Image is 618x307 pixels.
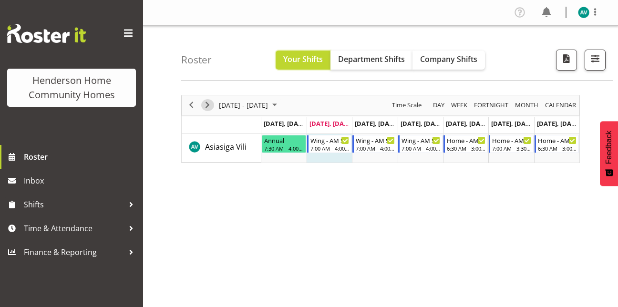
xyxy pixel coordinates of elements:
div: Home - AM Support 1 [492,135,531,145]
span: [DATE], [DATE] [537,119,580,128]
button: Time Scale [391,99,423,111]
div: next period [199,95,216,115]
button: Timeline Week [450,99,469,111]
span: Time Scale [391,99,422,111]
div: Annual [264,135,304,145]
button: Company Shifts [412,51,485,70]
img: Rosterit website logo [7,24,86,43]
button: Fortnight [473,99,510,111]
div: 7:00 AM - 4:00 PM [356,144,394,152]
button: Feedback - Show survey [600,121,618,186]
span: Roster [24,150,138,164]
button: Download a PDF of the roster according to the set date range. [556,50,577,71]
img: asiasiga-vili8528.jpg [578,7,589,18]
span: Your Shifts [283,54,323,64]
button: Next [201,99,214,111]
div: Henderson Home Community Homes [17,73,126,102]
span: [DATE], [DATE] [355,119,398,128]
span: Inbox [24,174,138,188]
span: Day [432,99,445,111]
div: Wing - AM Support 2 [310,135,349,145]
div: Home - AM Support 2 [538,135,577,145]
div: Asiasiga Vili"s event - Wing - AM Support 2 Begin From Thursday, August 21, 2025 at 7:00:00 AM GM... [398,135,443,153]
span: Month [514,99,539,111]
table: Timeline Week of August 19, 2025 [261,134,579,163]
div: Asiasiga Vili"s event - Wing - AM Support 2 Begin From Tuesday, August 19, 2025 at 7:00:00 AM GMT... [307,135,351,153]
div: 7:00 AM - 4:00 PM [310,144,349,152]
button: Your Shifts [276,51,330,70]
button: Timeline Month [514,99,540,111]
button: Previous [185,99,198,111]
div: Asiasiga Vili"s event - Home - AM Support 2 Begin From Friday, August 22, 2025 at 6:30:00 AM GMT+... [443,135,488,153]
button: Department Shifts [330,51,412,70]
span: [DATE], [DATE] [264,119,307,128]
div: 7:00 AM - 3:30 PM [492,144,531,152]
div: Asiasiga Vili"s event - Wing - AM Support 2 Begin From Wednesday, August 20, 2025 at 7:00:00 AM G... [352,135,397,153]
button: Filter Shifts [585,50,606,71]
div: August 18 - 24, 2025 [216,95,283,115]
button: Month [544,99,578,111]
div: Timeline Week of August 19, 2025 [181,95,580,163]
span: Time & Attendance [24,221,124,235]
span: [DATE], [DATE] [309,119,353,128]
span: [DATE] - [DATE] [218,99,269,111]
div: Home - AM Support 2 [447,135,485,145]
span: Asiasiga Vili [205,142,247,152]
a: Asiasiga Vili [205,141,247,153]
span: calendar [544,99,577,111]
span: Week [450,99,468,111]
div: Wing - AM Support 2 [402,135,440,145]
span: [DATE], [DATE] [491,119,535,128]
div: Asiasiga Vili"s event - Home - AM Support 2 Begin From Sunday, August 24, 2025 at 6:30:00 AM GMT+... [535,135,579,153]
span: Shifts [24,197,124,212]
span: [DATE], [DATE] [446,119,489,128]
span: Department Shifts [338,54,405,64]
span: [DATE], [DATE] [401,119,444,128]
div: Wing - AM Support 2 [356,135,394,145]
div: Asiasiga Vili"s event - Home - AM Support 1 Begin From Saturday, August 23, 2025 at 7:00:00 AM GM... [489,135,533,153]
button: Timeline Day [432,99,446,111]
span: Finance & Reporting [24,245,124,259]
div: Asiasiga Vili"s event - Annual Begin From Monday, August 18, 2025 at 7:30:00 AM GMT+12:00 Ends At... [262,135,306,153]
div: 6:30 AM - 3:00 PM [447,144,485,152]
span: Feedback [605,131,613,164]
div: 7:30 AM - 4:00 PM [264,144,304,152]
div: previous period [183,95,199,115]
td: Asiasiga Vili resource [182,134,261,163]
span: Company Shifts [420,54,477,64]
div: 6:30 AM - 3:00 PM [538,144,577,152]
h4: Roster [181,54,212,65]
button: August 2025 [217,99,281,111]
div: 7:00 AM - 4:00 PM [402,144,440,152]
